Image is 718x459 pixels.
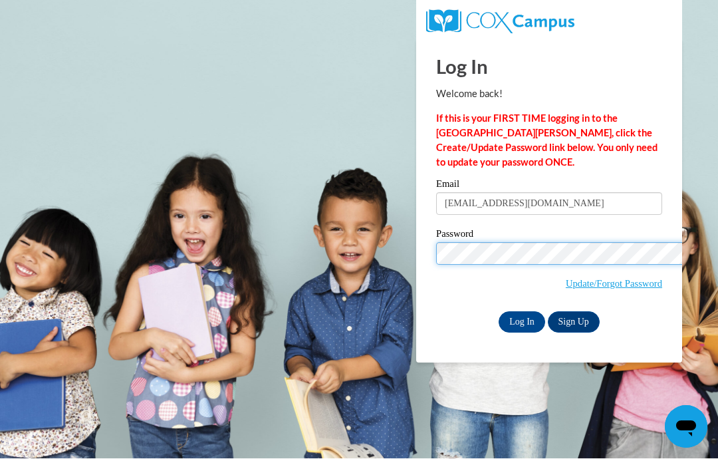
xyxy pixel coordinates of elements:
h1: Log In [436,53,662,80]
label: Email [436,180,662,193]
img: COX Campus [426,10,574,34]
iframe: Button to launch messaging window [665,406,707,448]
a: Update/Forgot Password [566,279,662,289]
a: COX Campus [426,15,574,27]
input: Log In [499,312,545,333]
a: Sign Up [548,312,600,333]
strong: If this is your FIRST TIME logging in to the [GEOGRAPHIC_DATA][PERSON_NAME], click the Create/Upd... [436,113,658,168]
p: Welcome back! [436,87,662,102]
label: Password [436,230,662,243]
